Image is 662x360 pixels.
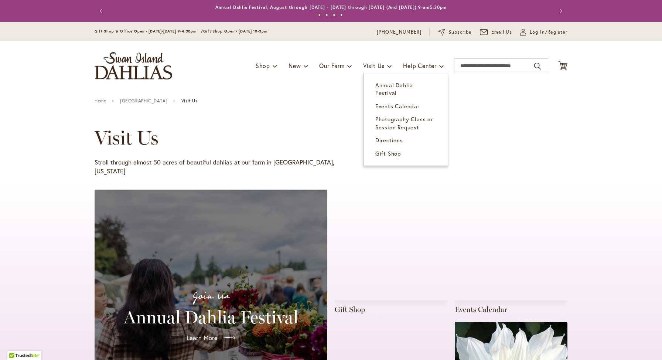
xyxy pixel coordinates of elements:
[438,28,472,36] a: Subscribe
[215,4,447,10] a: Annual Dahlia Festival, August through [DATE] - [DATE] through [DATE] (And [DATE]) 9-am5:30pm
[95,4,109,18] button: Previous
[187,333,218,342] span: Learn More
[375,115,433,130] span: Photography Class or Session Request
[319,62,344,69] span: Our Farm
[375,136,403,144] span: Directions
[480,28,512,36] a: Email Us
[325,14,328,16] button: 2 of 4
[318,14,321,16] button: 1 of 4
[403,62,437,69] span: Help Center
[491,28,512,36] span: Email Us
[520,28,567,36] a: Log In/Register
[289,62,301,69] span: New
[530,28,567,36] span: Log In/Register
[333,14,335,16] button: 3 of 4
[181,98,198,103] span: Visit Us
[377,28,422,36] a: [PHONE_NUMBER]
[103,307,318,327] h2: Annual Dahlia Festival
[256,62,270,69] span: Shop
[181,327,241,348] a: Learn More
[340,14,343,16] button: 4 of 4
[120,98,167,103] a: [GEOGRAPHIC_DATA]
[203,29,267,34] span: Gift Shop Open - [DATE] 10-3pm
[95,127,546,149] h1: Visit Us
[95,29,203,34] span: Gift Shop & Office Open - [DATE]-[DATE] 9-4:30pm /
[363,62,385,69] span: Visit Us
[375,102,420,110] span: Events Calendar
[95,158,335,176] p: Stroll through almost 50 acres of beautiful dahlias at our farm in [GEOGRAPHIC_DATA], [US_STATE].
[375,150,401,157] span: Gift Shop
[95,52,172,79] a: store logo
[375,81,413,96] span: Annual Dahlia Festival
[103,288,318,304] p: Join Us
[448,28,472,36] span: Subscribe
[95,98,106,103] a: Home
[553,4,567,18] button: Next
